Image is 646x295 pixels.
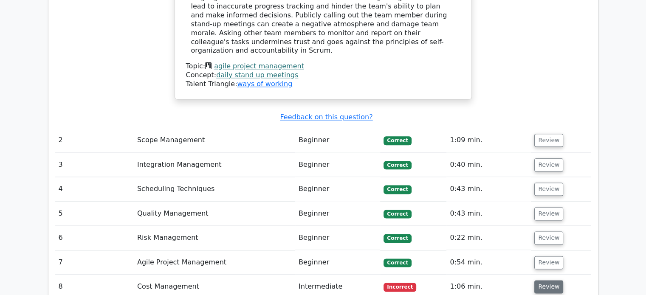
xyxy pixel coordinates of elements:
button: Review [534,231,563,244]
span: Correct [384,210,411,218]
td: Beginner [295,177,380,201]
td: 0:40 min. [446,153,531,177]
td: 0:43 min. [446,177,531,201]
button: Review [534,158,563,171]
td: Integration Management [134,153,295,177]
td: Quality Management [134,202,295,226]
td: 1:09 min. [446,128,531,152]
a: daily stand up meetings [216,71,298,79]
td: Scheduling Techniques [134,177,295,201]
td: Scope Management [134,128,295,152]
td: Beginner [295,153,380,177]
button: Review [534,134,563,147]
div: Concept: [186,71,460,80]
a: ways of working [237,80,292,88]
span: Correct [384,136,411,145]
button: Review [534,280,563,293]
td: 7 [55,250,134,275]
td: 0:54 min. [446,250,531,275]
span: Correct [384,161,411,169]
td: 0:22 min. [446,226,531,250]
td: Beginner [295,226,380,250]
button: Review [534,207,563,220]
td: Beginner [295,128,380,152]
td: 3 [55,153,134,177]
td: 2 [55,128,134,152]
td: 5 [55,202,134,226]
div: Talent Triangle: [186,62,460,88]
td: 6 [55,226,134,250]
td: 4 [55,177,134,201]
td: Risk Management [134,226,295,250]
td: Agile Project Management [134,250,295,275]
td: Beginner [295,202,380,226]
button: Review [534,183,563,196]
a: agile project management [214,62,304,70]
td: Beginner [295,250,380,275]
span: Incorrect [384,283,416,291]
td: 0:43 min. [446,202,531,226]
div: Topic: [186,62,460,71]
span: Correct [384,234,411,242]
a: Feedback on this question? [280,113,372,121]
button: Review [534,256,563,269]
span: Correct [384,258,411,267]
span: Correct [384,185,411,194]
